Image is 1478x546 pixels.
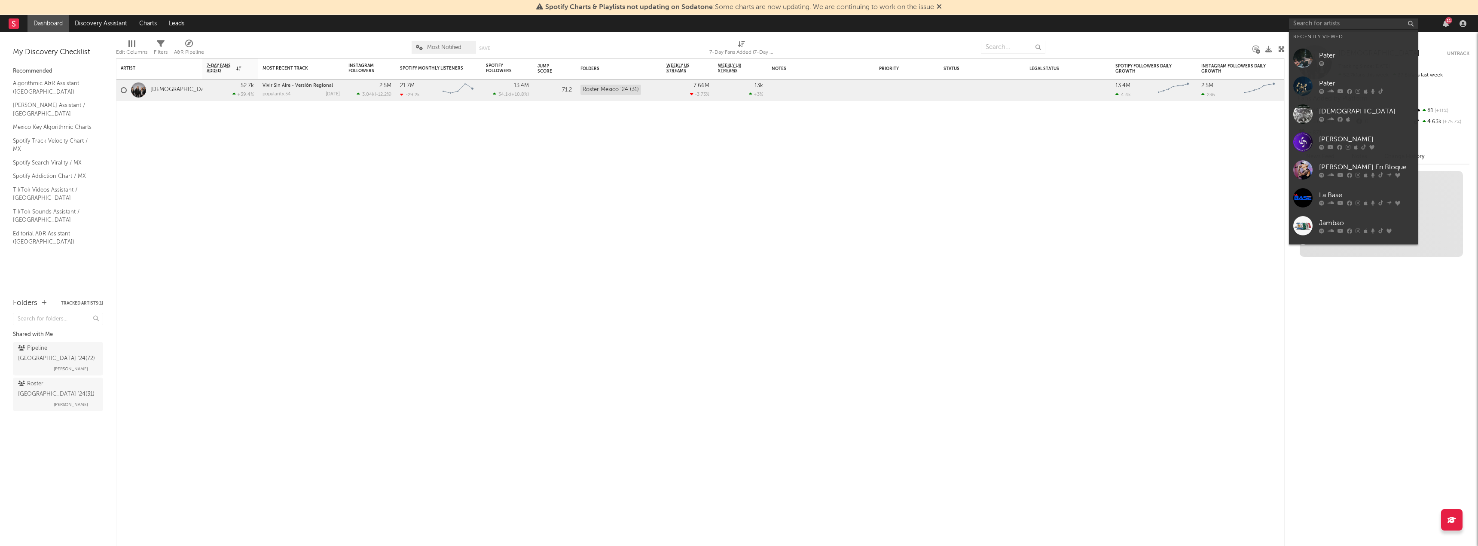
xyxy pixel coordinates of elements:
[690,92,709,97] div: -3.73 %
[13,342,103,375] a: Pipeline [GEOGRAPHIC_DATA] '24(72)[PERSON_NAME]
[1319,50,1414,61] div: Pater
[498,92,510,97] span: 34.1k
[1319,218,1414,228] div: Jambao
[13,329,103,340] div: Shared with Me
[1441,120,1461,125] span: +75.7 %
[174,47,204,58] div: A&R Pipeline
[514,83,529,88] div: 13.4M
[13,101,95,118] a: [PERSON_NAME] Assistant / [GEOGRAPHIC_DATA]
[13,378,103,411] a: Roster [GEOGRAPHIC_DATA] '24(31)[PERSON_NAME]
[1293,32,1414,42] div: Recently Viewed
[357,92,391,97] div: ( )
[13,171,95,181] a: Spotify Addiction Chart / MX
[61,301,103,305] button: Tracked Artists(1)
[754,83,763,88] div: 13k
[1433,109,1448,113] span: +11 %
[207,63,234,73] span: 7-Day Fans Added
[379,83,391,88] div: 2.5M
[54,364,88,374] span: [PERSON_NAME]
[937,4,942,11] span: Dismiss
[362,92,375,97] span: 3.04k
[1115,92,1131,98] div: 4.4k
[580,85,641,95] div: Roster Mexico '24 (31)
[1289,100,1418,128] a: [DEMOGRAPHIC_DATA]
[1319,106,1414,116] div: [DEMOGRAPHIC_DATA]
[493,92,529,97] div: ( )
[718,63,750,73] span: Weekly UK Streams
[1289,240,1418,268] a: Amar Azul
[1201,64,1266,74] div: Instagram Followers Daily Growth
[427,45,461,50] span: Most Notified
[1289,128,1418,156] a: [PERSON_NAME]
[18,379,96,400] div: Roster [GEOGRAPHIC_DATA] '24 ( 31 )
[749,92,763,97] div: +3 %
[1445,17,1452,24] div: 11
[326,92,340,97] div: [DATE]
[174,37,204,61] div: A&R Pipeline
[18,343,96,364] div: Pipeline [GEOGRAPHIC_DATA] '24 ( 72 )
[537,85,572,95] div: 71.2
[154,47,168,58] div: Filters
[348,63,379,73] div: Instagram Followers
[545,4,934,11] span: : Some charts are now updating. We are continuing to work on the issue
[1289,212,1418,240] a: Jambao
[1289,156,1418,184] a: [PERSON_NAME] En Bloque
[263,92,291,97] div: popularity: 54
[1412,105,1469,116] div: 81
[263,83,333,88] a: Vivir Sin Aire - Versión Regional
[1289,44,1418,72] a: Pater
[263,66,327,71] div: Most Recent Track
[400,66,464,71] div: Spotify Monthly Listeners
[1447,49,1469,58] button: Untrack
[13,298,37,308] div: Folders
[1289,18,1418,29] input: Search for artists
[13,313,103,325] input: Search for folders...
[13,122,95,132] a: Mexico Key Algorithmic Charts
[709,37,774,61] div: 7-Day Fans Added (7-Day Fans Added)
[486,63,516,73] div: Spotify Followers
[981,41,1045,54] input: Search...
[1201,92,1215,98] div: 236
[116,47,147,58] div: Edit Columns
[511,92,528,97] span: +10.8 %
[537,64,559,74] div: Jump Score
[13,66,103,76] div: Recommended
[121,66,185,71] div: Artist
[1319,78,1414,88] div: Pater
[13,136,95,154] a: Spotify Track Velocity Chart / MX
[1115,64,1180,74] div: Spotify Followers Daily Growth
[1319,190,1414,200] div: La Base
[150,86,213,94] a: [DEMOGRAPHIC_DATA]
[1029,66,1085,71] div: Legal Status
[400,83,415,88] div: 21.7M
[772,66,858,71] div: Notes
[580,66,645,71] div: Folders
[54,400,88,410] span: [PERSON_NAME]
[944,66,999,71] div: Status
[479,46,490,51] button: Save
[163,15,190,32] a: Leads
[232,92,254,97] div: +39.4 %
[1115,83,1130,88] div: 13.4M
[13,207,95,225] a: TikTok Sounds Assistant / [GEOGRAPHIC_DATA]
[666,63,696,73] span: Weekly US Streams
[13,79,95,96] a: Algorithmic A&R Assistant ([GEOGRAPHIC_DATA])
[693,83,709,88] div: 7.66M
[1289,72,1418,100] a: Pater
[1289,184,1418,212] a: La Base
[1201,83,1213,88] div: 2.5M
[133,15,163,32] a: Charts
[1240,79,1279,101] svg: Chart title
[241,83,254,88] div: 52.7k
[545,4,713,11] span: Spotify Charts & Playlists not updating on Sodatone
[154,37,168,61] div: Filters
[69,15,133,32] a: Discovery Assistant
[13,47,103,58] div: My Discovery Checklist
[116,37,147,61] div: Edit Columns
[1154,79,1193,101] svg: Chart title
[13,158,95,168] a: Spotify Search Virality / MX
[263,83,340,88] div: Vivir Sin Aire - Versión Regional
[13,229,95,247] a: Editorial A&R Assistant ([GEOGRAPHIC_DATA])
[1319,134,1414,144] div: [PERSON_NAME]
[13,185,95,203] a: TikTok Videos Assistant / [GEOGRAPHIC_DATA]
